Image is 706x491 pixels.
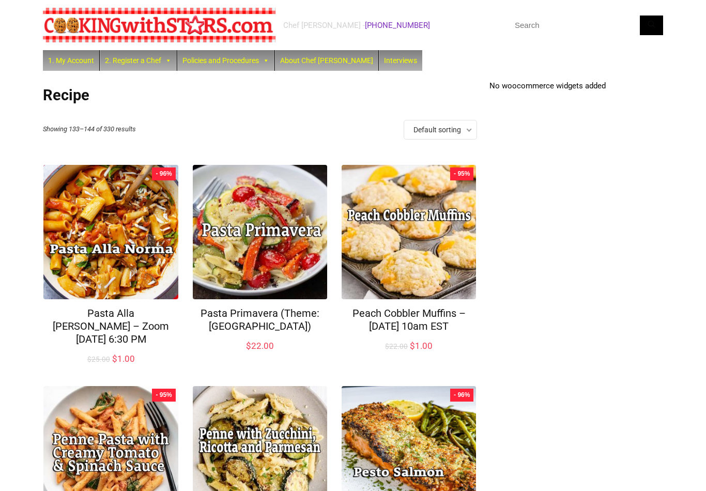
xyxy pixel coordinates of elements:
img: Peach Cobbler Muffins – Sun. Aug 28, 2022 at 10am EST [342,165,476,299]
bdi: 25.00 [87,355,110,363]
span: $ [246,341,251,351]
a: Pasta Alla [PERSON_NAME] – Zoom [DATE] 6:30 PM [53,307,169,345]
bdi: 22.00 [385,342,408,350]
a: 1. My Account [43,50,99,71]
img: Chef Paula's Cooking With Stars [43,8,275,42]
span: - 95% [454,170,470,178]
div: Chef [PERSON_NAME] - [283,20,430,30]
img: Pasta Alla Norma – Zoom Monday Oct 21 @ 6:30 PM [43,165,178,299]
p: No woocommerce widgets added [489,81,663,90]
span: - 96% [454,391,470,399]
p: Showing 133–144 of 330 results [43,120,141,139]
a: Pasta Primavera (Theme: [GEOGRAPHIC_DATA]) [201,307,319,332]
bdi: 22.00 [246,341,274,351]
button: Search [640,16,663,35]
img: Pasta Primavera (Theme: Italy) [193,165,327,299]
a: Policies and Procedures [177,50,274,71]
span: $ [87,355,91,363]
a: About Chef [PERSON_NAME] [275,50,378,71]
span: $ [410,341,415,351]
span: $ [385,342,389,350]
bdi: 1.00 [410,341,433,351]
span: - 95% [156,391,172,399]
bdi: 1.00 [112,354,135,364]
a: [PHONE_NUMBER] [365,21,430,30]
h1: Recipe [43,86,477,104]
span: $ [112,354,117,364]
input: Search [508,16,663,35]
a: Peach Cobbler Muffins – [DATE] 10am EST [352,307,466,332]
a: 2. Register a Chef [100,50,177,71]
span: Default sorting [413,126,461,134]
a: Interviews [379,50,422,71]
span: - 96% [156,170,172,178]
